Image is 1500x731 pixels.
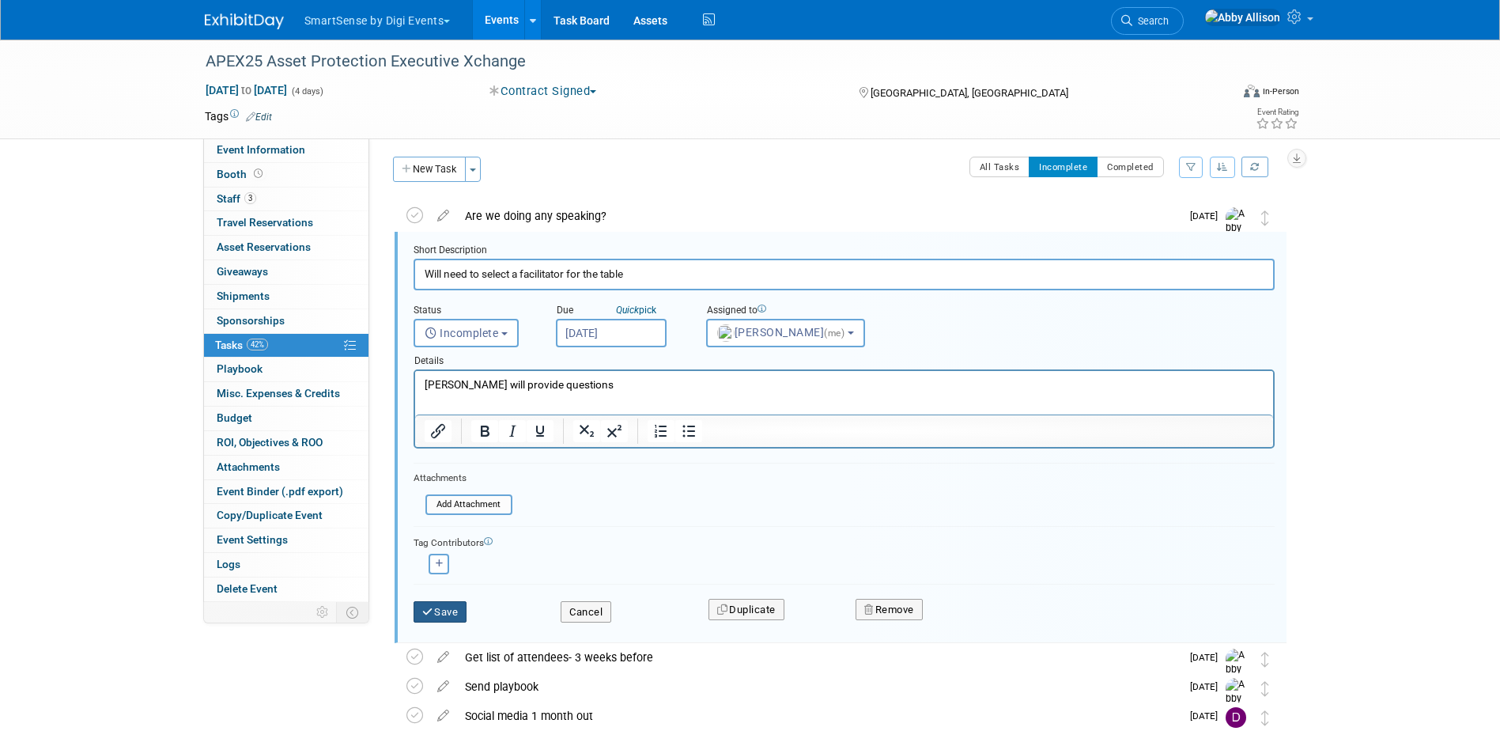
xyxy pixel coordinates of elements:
span: Misc. Expenses & Credits [217,387,340,400]
button: Underline [527,420,554,442]
span: Delete Event [217,582,278,595]
span: Event Settings [217,533,288,546]
a: Logs [204,553,368,577]
span: Asset Reservations [217,241,311,253]
a: Quickpick [613,304,659,316]
iframe: Rich Text Area [415,371,1273,415]
span: Booth not reserved yet [251,168,266,180]
span: (4 days) [290,86,323,97]
button: New Task [393,157,466,182]
span: Sponsorships [217,314,285,327]
img: Dan Tiernan [1226,707,1246,728]
a: edit [429,709,457,723]
a: Staff3 [204,187,368,211]
span: Booth [217,168,266,180]
span: Event Binder (.pdf export) [217,485,343,498]
a: Booth [204,163,368,187]
button: Subscript [573,420,600,442]
span: Copy/Duplicate Event [217,509,323,521]
a: edit [429,680,457,694]
a: Copy/Duplicate Event [204,504,368,528]
input: Name of task or a short description [414,259,1275,290]
span: [DATE] [1190,681,1226,692]
a: Delete Event [204,578,368,601]
button: Cancel [561,601,611,623]
td: Tags [205,108,272,124]
div: Send playbook [457,673,1181,700]
img: Format-Inperson.png [1244,85,1260,97]
a: Sponsorships [204,309,368,333]
a: Asset Reservations [204,236,368,259]
a: Tasks42% [204,334,368,358]
div: Details [414,347,1275,369]
span: [DATE] [DATE] [205,83,288,97]
a: Budget [204,407,368,430]
img: Abby Allison [1226,207,1249,263]
button: Save [414,601,467,623]
span: Logs [217,558,240,570]
span: Shipments [217,290,270,302]
i: Move task [1261,210,1269,225]
span: Attachments [217,460,280,473]
div: In-Person [1262,85,1299,97]
span: Staff [217,192,256,205]
input: Due Date [556,319,667,347]
button: Superscript [601,420,628,442]
i: Quick [616,305,639,316]
div: Due [556,304,682,319]
span: Tasks [215,339,268,351]
span: Incomplete [425,327,499,339]
button: Numbered list [648,420,674,442]
span: [DATE] [1190,652,1226,663]
button: Contract Signed [484,83,603,100]
div: Assigned to [706,304,904,319]
div: Event Rating [1256,108,1298,116]
a: Playbook [204,358,368,381]
span: 42% [247,339,268,350]
i: Move task [1261,681,1269,696]
img: Abby Allison [1204,9,1281,26]
button: Incomplete [414,319,519,347]
div: Short Description [414,244,1275,259]
span: (me) [824,328,844,339]
a: Event Binder (.pdf export) [204,480,368,504]
span: [PERSON_NAME] [717,326,848,339]
a: edit [429,209,457,223]
button: All Tasks [969,157,1030,177]
div: APEX25 Asset Protection Executive Xchange [200,47,1207,76]
i: Move task [1261,710,1269,725]
span: [DATE] [1190,710,1226,722]
span: Playbook [217,362,263,375]
a: Event Settings [204,528,368,552]
a: Travel Reservations [204,211,368,235]
button: Completed [1097,157,1164,177]
span: Giveaways [217,265,268,278]
td: Toggle Event Tabs [336,602,368,623]
button: Italic [499,420,526,442]
a: Search [1111,7,1184,35]
button: [PERSON_NAME](me) [706,319,865,347]
div: Attachments [414,472,512,485]
a: edit [429,650,457,665]
i: Move task [1261,652,1269,667]
button: Bold [471,420,498,442]
a: Attachments [204,456,368,479]
button: Duplicate [708,599,784,621]
div: Get list of attendees- 3 weeks before [457,644,1181,671]
img: ExhibitDay [205,13,284,29]
span: Budget [217,411,252,424]
a: Event Information [204,138,368,162]
a: Misc. Expenses & Credits [204,382,368,406]
a: Refresh [1241,157,1268,177]
span: ROI, Objectives & ROO [217,436,323,449]
span: Search [1132,15,1169,27]
div: Status [414,304,532,319]
button: Remove [856,599,923,621]
span: 3 [244,192,256,204]
a: Edit [246,112,272,123]
span: Event Information [217,143,305,156]
div: Tag Contributors [414,533,1275,550]
img: Abby Allison [1226,649,1249,705]
a: Giveaways [204,260,368,284]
